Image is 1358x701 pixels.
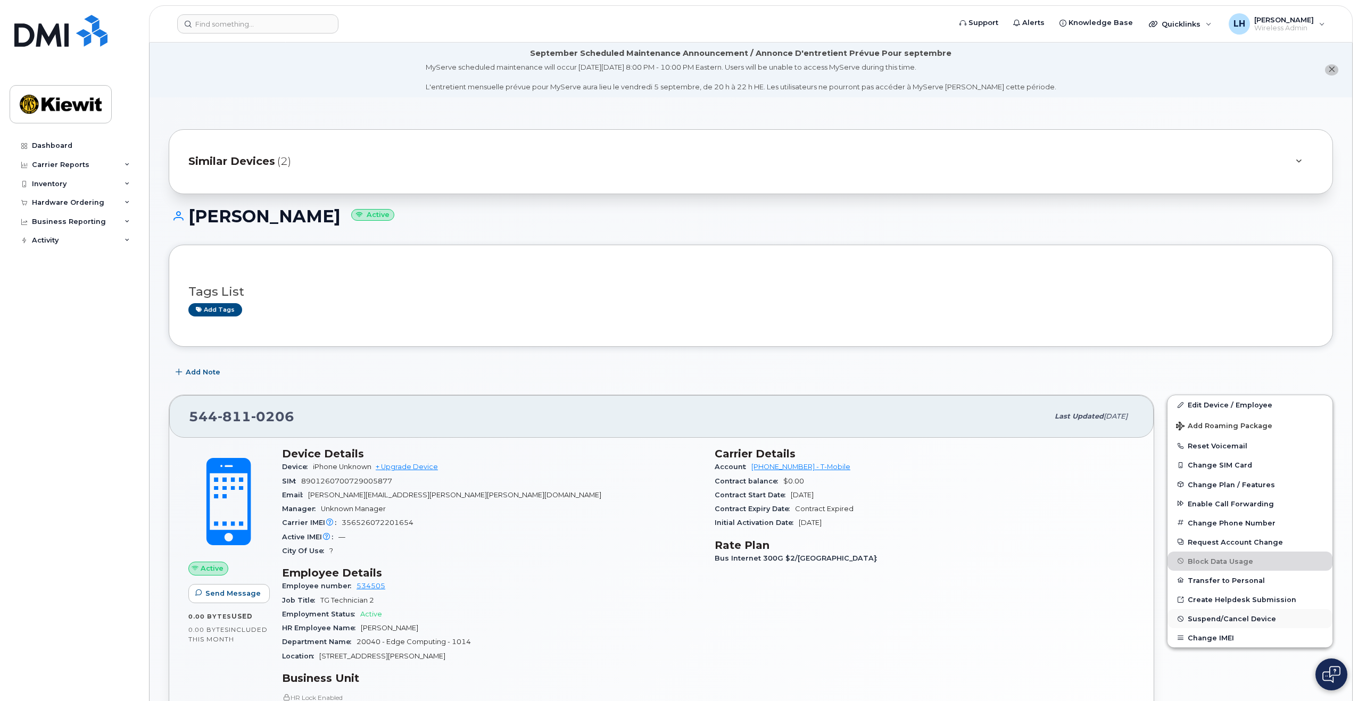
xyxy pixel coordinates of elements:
[795,505,854,513] span: Contract Expired
[205,588,261,598] span: Send Message
[282,652,319,660] span: Location
[1167,436,1332,455] button: Reset Voicemail
[715,554,882,562] span: Bus Internet 300G $2/[GEOGRAPHIC_DATA]
[715,463,751,471] span: Account
[360,610,382,618] span: Active
[282,547,329,555] span: City Of Use
[282,519,342,527] span: Carrier IMEI
[799,519,822,527] span: [DATE]
[1167,628,1332,647] button: Change IMEI
[282,582,357,590] span: Employee number
[282,447,702,460] h3: Device Details
[319,652,445,660] span: [STREET_ADDRESS][PERSON_NAME]
[188,285,1313,298] h3: Tags List
[282,638,357,646] span: Department Name
[715,447,1135,460] h3: Carrier Details
[426,62,1056,92] div: MyServe scheduled maintenance will occur [DATE][DATE] 8:00 PM - 10:00 PM Eastern. Users will be u...
[329,547,333,555] span: ?
[1167,395,1332,414] a: Edit Device / Employee
[169,363,229,382] button: Add Note
[715,491,791,499] span: Contract Start Date
[282,533,338,541] span: Active IMEI
[783,477,804,485] span: $0.00
[189,408,294,424] span: 544
[351,209,394,221] small: Active
[1176,422,1272,432] span: Add Roaming Package
[282,491,308,499] span: Email
[282,596,320,604] span: Job Title
[282,463,313,471] span: Device
[357,582,385,590] a: 534505
[282,610,360,618] span: Employment Status
[530,48,951,59] div: September Scheduled Maintenance Announcement / Annonce D'entretient Prévue Pour septembre
[1188,615,1276,623] span: Suspend/Cancel Device
[357,638,471,646] span: 20040 - Edge Computing - 1014
[188,154,275,169] span: Similar Devices
[1167,513,1332,532] button: Change Phone Number
[188,613,231,620] span: 0.00 Bytes
[715,539,1135,552] h3: Rate Plan
[231,612,253,620] span: used
[342,519,413,527] span: 356526072201654
[1167,455,1332,474] button: Change SIM Card
[282,672,702,685] h3: Business Unit
[282,477,301,485] span: SIM
[308,491,601,499] span: [PERSON_NAME][EMAIL_ADDRESS][PERSON_NAME][PERSON_NAME][DOMAIN_NAME]
[1167,552,1332,571] button: Block Data Usage
[715,477,783,485] span: Contract balance
[1167,532,1332,552] button: Request Account Change
[1167,609,1332,628] button: Suspend/Cancel Device
[1188,499,1274,507] span: Enable Call Forwarding
[1167,475,1332,494] button: Change Plan / Features
[1167,590,1332,609] a: Create Helpdesk Submission
[1104,412,1128,420] span: [DATE]
[282,624,361,632] span: HR Employee Name
[186,367,220,377] span: Add Note
[1188,480,1275,488] span: Change Plan / Features
[338,533,345,541] span: —
[188,584,270,603] button: Send Message
[1055,412,1104,420] span: Last updated
[218,408,251,424] span: 811
[1167,414,1332,436] button: Add Roaming Package
[715,505,795,513] span: Contract Expiry Date
[1167,571,1332,590] button: Transfer to Personal
[188,303,242,316] a: Add tags
[791,491,814,499] span: [DATE]
[1325,64,1338,76] button: close notification
[201,563,223,573] span: Active
[313,463,371,471] span: iPhone Unknown
[715,519,799,527] span: Initial Activation Date
[361,624,418,632] span: [PERSON_NAME]
[277,154,291,169] span: (2)
[282,566,702,579] h3: Employee Details
[169,207,1333,226] h1: [PERSON_NAME]
[1322,666,1340,683] img: Open chat
[251,408,294,424] span: 0206
[751,463,850,471] a: [PHONE_NUMBER] - T-Mobile
[376,463,438,471] a: + Upgrade Device
[321,505,386,513] span: Unknown Manager
[320,596,374,604] span: TG Technician 2
[1167,494,1332,513] button: Enable Call Forwarding
[188,626,229,633] span: 0.00 Bytes
[301,477,392,485] span: 8901260700729005877
[282,505,321,513] span: Manager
